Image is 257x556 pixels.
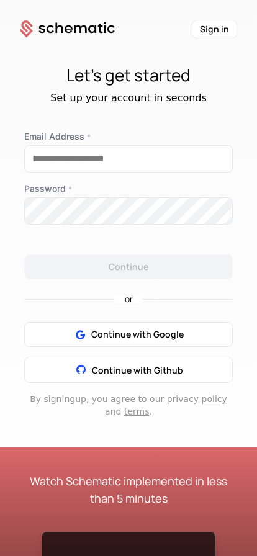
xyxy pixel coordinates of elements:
span: Continue with Github [92,364,183,376]
span: Continue with Google [91,328,184,341]
span: or [115,295,143,303]
a: terms [124,406,150,416]
button: Continue [24,254,233,279]
button: Sign in [192,20,237,38]
label: Email Address [24,130,233,143]
div: Watch Schematic implemented in less than 5 minutes [20,472,237,507]
a: policy [202,394,227,404]
div: By signing up , you agree to our privacy and . [24,393,233,418]
button: Continue with Google [24,322,233,347]
label: Password [24,182,233,195]
button: Continue with Github [24,357,233,383]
